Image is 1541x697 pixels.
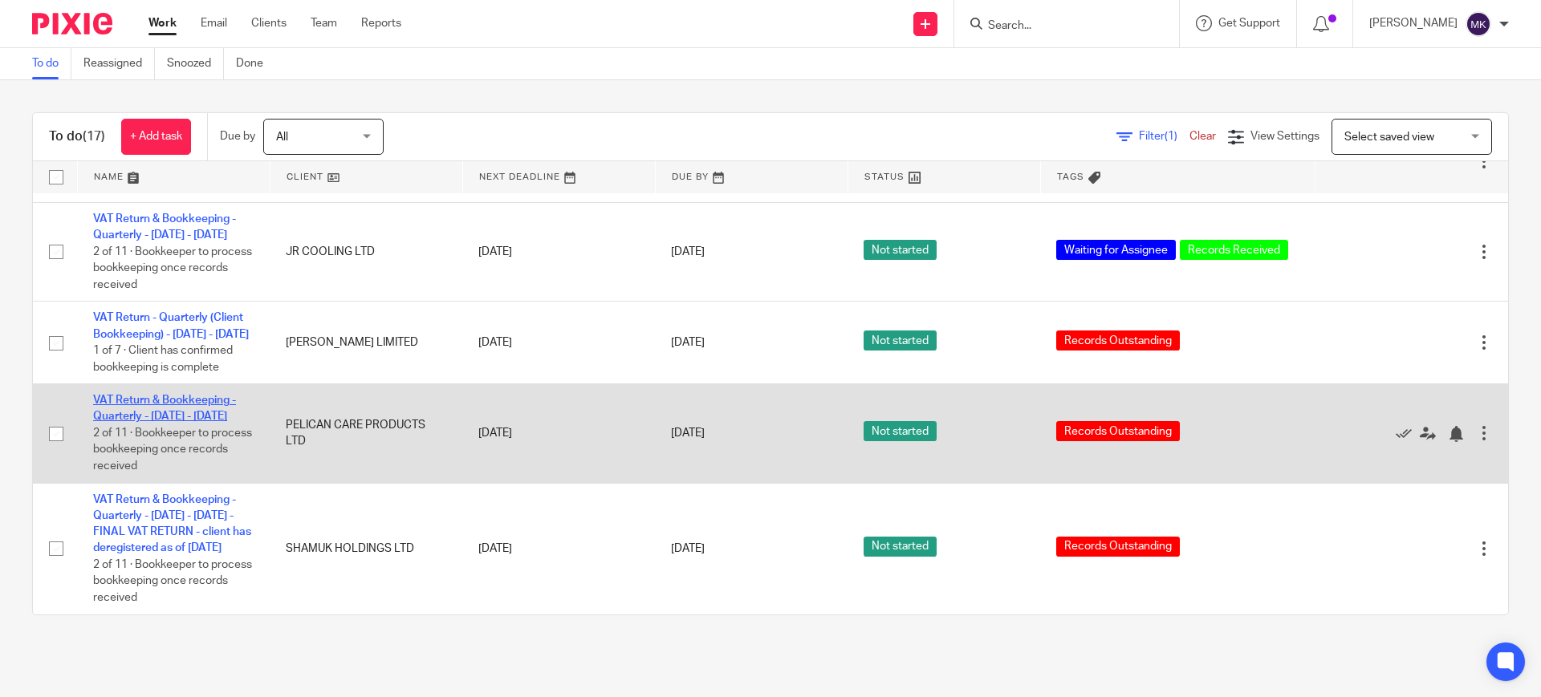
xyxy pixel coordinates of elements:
[93,559,252,603] span: 2 of 11 · Bookkeeper to process bookkeeping once records received
[1466,11,1491,37] img: svg%3E
[986,19,1131,34] input: Search
[201,15,227,31] a: Email
[462,302,655,384] td: [DATE]
[32,48,71,79] a: To do
[1056,330,1180,351] span: Records Outstanding
[93,494,251,554] a: VAT Return & Bookkeeping - Quarterly - [DATE] - [DATE] - FINAL VAT RETURN - client has deregister...
[671,246,705,257] span: [DATE]
[1057,172,1084,181] span: Tags
[276,132,288,143] span: All
[121,119,191,155] a: + Add task
[251,15,287,31] a: Clients
[1139,131,1189,142] span: Filter
[1056,240,1176,260] span: Waiting for Assignee
[864,330,937,351] span: Not started
[167,48,224,79] a: Snoozed
[93,345,233,373] span: 1 of 7 · Client has confirmed bookkeeping is complete
[671,543,705,554] span: [DATE]
[49,128,105,145] h1: To do
[32,13,112,34] img: Pixie
[93,312,249,339] a: VAT Return - Quarterly (Client Bookkeeping) - [DATE] - [DATE]
[1369,15,1458,31] p: [PERSON_NAME]
[93,213,236,241] a: VAT Return & Bookkeeping - Quarterly - [DATE] - [DATE]
[1250,131,1319,142] span: View Settings
[1396,425,1420,441] a: Mark as done
[270,483,462,614] td: SHAMUK HOLDINGS LTD
[93,395,236,422] a: VAT Return & Bookkeeping - Quarterly - [DATE] - [DATE]
[1165,131,1177,142] span: (1)
[270,203,462,302] td: JR COOLING LTD
[671,428,705,439] span: [DATE]
[1218,18,1280,29] span: Get Support
[864,240,937,260] span: Not started
[671,337,705,348] span: [DATE]
[270,302,462,384] td: [PERSON_NAME] LIMITED
[462,483,655,614] td: [DATE]
[1180,240,1288,260] span: Records Received
[1189,131,1216,142] a: Clear
[864,537,937,557] span: Not started
[236,48,275,79] a: Done
[1056,537,1180,557] span: Records Outstanding
[1344,132,1434,143] span: Select saved view
[148,15,177,31] a: Work
[864,421,937,441] span: Not started
[83,130,105,143] span: (17)
[93,246,252,290] span: 2 of 11 · Bookkeeper to process bookkeeping once records received
[1056,421,1180,441] span: Records Outstanding
[361,15,401,31] a: Reports
[462,203,655,302] td: [DATE]
[220,128,255,144] p: Due by
[270,384,462,483] td: PELICAN CARE PRODUCTS LTD
[93,428,252,472] span: 2 of 11 · Bookkeeper to process bookkeeping once records received
[83,48,155,79] a: Reassigned
[462,384,655,483] td: [DATE]
[311,15,337,31] a: Team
